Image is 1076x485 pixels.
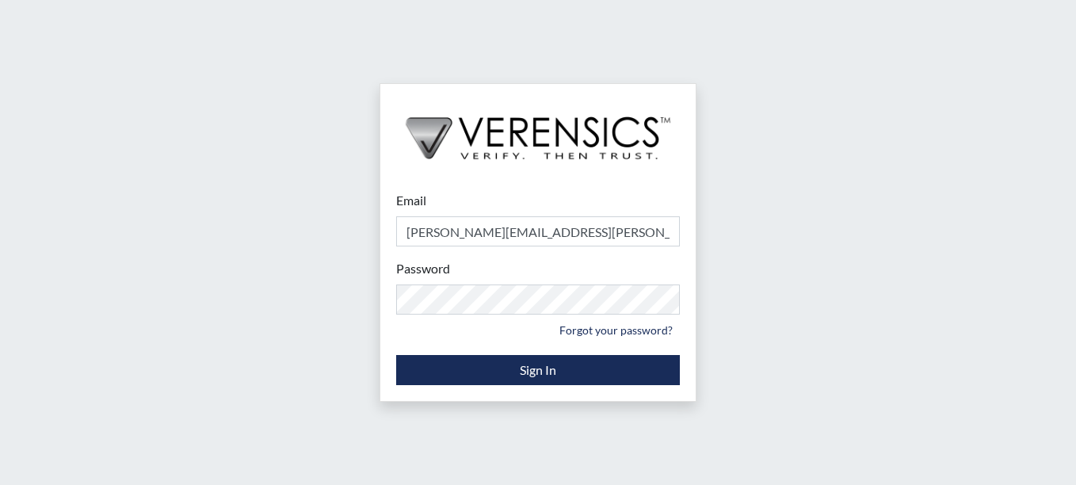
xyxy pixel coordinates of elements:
img: logo-wide-black.2aad4157.png [380,84,696,176]
label: Email [396,191,426,210]
a: Forgot your password? [552,318,680,342]
button: Sign In [396,355,680,385]
label: Password [396,259,450,278]
input: Email [396,216,680,246]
